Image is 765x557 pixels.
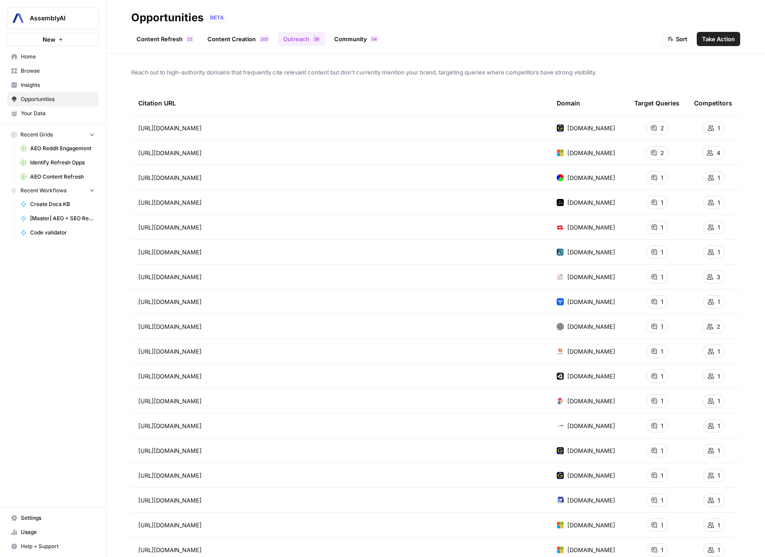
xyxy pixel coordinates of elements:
span: [URL][DOMAIN_NAME] [138,397,202,405]
span: [DOMAIN_NAME] [567,173,615,182]
span: 1 [718,496,720,505]
span: 1 [661,248,663,257]
span: 1 [718,421,720,430]
span: [DOMAIN_NAME] [567,372,615,381]
span: Code validator [30,229,95,237]
img: g7js4capogrswxw4l600ijm2mps4 [557,422,564,429]
span: [DOMAIN_NAME] [567,148,615,157]
span: New [43,35,55,44]
span: 5 [371,35,374,43]
span: 1 [661,273,663,281]
a: Browse [7,64,99,78]
img: 8s4fh50n2o4zb082f8rpeg2ddut8 [557,397,564,405]
span: 1 [661,223,663,232]
span: Reach out to high-authority domains that frequently cite relevant content but don't currently men... [131,68,740,77]
span: [DOMAIN_NAME] [567,471,615,480]
span: 4 [717,148,720,157]
span: 6 [316,35,319,43]
span: Opportunities [21,95,95,103]
span: 1 [718,297,720,306]
a: Content Refresh23 [131,32,199,46]
span: 1 [661,198,663,207]
span: Settings [21,514,95,522]
img: utghub4bfh1l4r1zvmjdzpvjq4v2 [557,373,564,380]
span: 1 [661,421,663,430]
span: 0 [265,35,268,43]
button: Sort [662,32,693,46]
span: Help + Support [21,542,95,550]
span: [URL][DOMAIN_NAME] [138,496,202,505]
span: 3 [314,35,316,43]
a: Settings [7,511,99,525]
span: [DOMAIN_NAME] [567,223,615,232]
span: 1 [718,173,720,182]
span: 2 [660,124,664,132]
img: fek2i2v107ago7py3xhvntwy6nfb [557,323,564,330]
span: Take Action [702,35,735,43]
span: Recent Grids [20,131,53,139]
a: Identify Refresh Opps [16,156,99,170]
div: 100 [259,35,269,43]
span: Insights [21,81,95,89]
a: Create Docs KB [16,197,99,211]
span: 0 [263,35,265,43]
span: 1 [661,545,663,554]
a: AEO Content Refresh [16,170,99,184]
a: Usage [7,525,99,539]
span: AEO Content Refresh [30,173,95,181]
img: 8mjatu0qtioyiahmeuma39frnrjt [557,522,564,529]
img: wqf159b85fwtutdc6zaxpt4o1g43 [557,199,564,206]
span: [URL][DOMAIN_NAME] [138,198,202,207]
img: 8mjatu0qtioyiahmeuma39frnrjt [557,149,564,156]
span: [URL][DOMAIN_NAME] [138,148,202,157]
span: [DOMAIN_NAME] [567,446,615,455]
div: 23 [186,35,193,43]
span: Identify Refresh Opps [30,159,95,167]
div: Target Queries [634,91,679,115]
span: [URL][DOMAIN_NAME] [138,273,202,281]
span: 3 [190,35,192,43]
div: 36 [313,35,320,43]
img: n6s0pv8a2wus5tmobq3vwtts8ucp [557,472,564,479]
span: Home [21,53,95,61]
span: 1 [718,521,720,530]
span: 1 [718,248,720,257]
span: 1 [661,496,663,505]
span: [DOMAIN_NAME] [567,347,615,356]
button: Workspace: AssemblyAI [7,7,99,29]
span: [URL][DOMAIN_NAME] [138,446,202,455]
span: Browse [21,67,95,75]
div: Competitors [694,91,732,115]
span: [DOMAIN_NAME] [567,496,615,505]
span: 4 [374,35,377,43]
span: [DOMAIN_NAME] [567,273,615,281]
img: 8mjatu0qtioyiahmeuma39frnrjt [557,546,564,553]
button: New [7,33,99,46]
span: 1 [718,223,720,232]
span: AEO Reddit Engagement [30,144,95,152]
img: dyq4grfucunl4ysbnj5cp1e7l33j [557,273,564,280]
div: BETA [207,13,227,22]
div: Domain [557,91,580,115]
span: [URL][DOMAIN_NAME] [138,521,202,530]
span: Your Data [21,109,95,117]
a: Your Data [7,106,99,121]
span: 3 [717,273,720,281]
span: [DOMAIN_NAME] [567,297,615,306]
span: 1 [661,471,663,480]
span: 1 [661,173,663,182]
span: AssemblyAI [30,14,83,23]
a: Home [7,50,99,64]
span: 1 [661,372,663,381]
span: [URL][DOMAIN_NAME] [138,347,202,356]
button: Help + Support [7,539,99,553]
span: [URL][DOMAIN_NAME] [138,471,202,480]
span: 1 [661,397,663,405]
span: Usage [21,528,95,536]
a: AEO Reddit Engagement [16,141,99,156]
a: Outreach36 [278,32,325,46]
button: Recent Grids [7,128,99,141]
img: 2swpkxy75j5fz4assylqauq6ve6w [557,224,564,231]
img: 0zmsmd8l23e28xui3c21t5emd5er [557,298,564,305]
img: g1r74kgvmwkd9lu4anj7orn7tvsu [557,249,564,256]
